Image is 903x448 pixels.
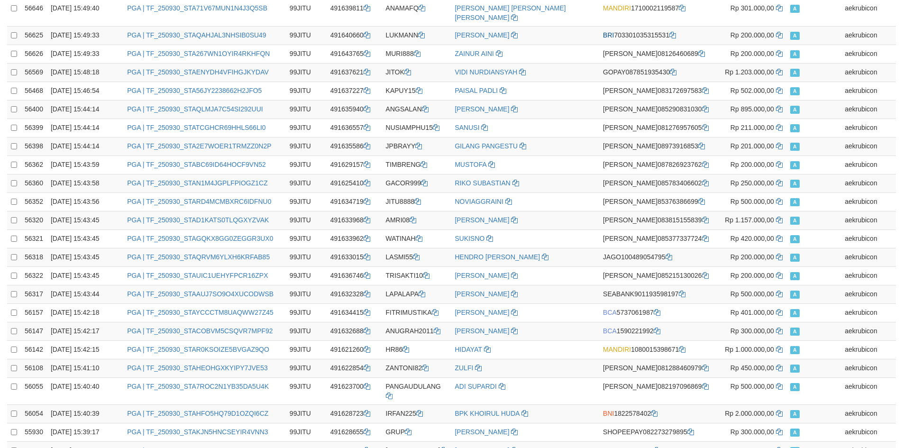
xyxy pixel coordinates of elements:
a: [PERSON_NAME] [PERSON_NAME] [PERSON_NAME] [455,4,566,21]
td: aekrubicon [841,303,896,322]
td: 56362 [21,155,47,174]
span: Rp 1.157.000,00 [725,216,774,224]
td: [DATE] 15:41:10 [47,359,123,377]
a: PAISAL PADLI [455,87,498,94]
td: 082197096869 [599,377,713,404]
td: [DATE] 15:49:33 [47,45,123,63]
span: Approved - Marked by aekrubicon [790,32,800,40]
td: 99JITU [286,26,327,45]
td: aekrubicon [841,63,896,82]
span: Rp 201.000,00 [730,142,774,150]
td: JPBRAYY [382,137,451,155]
span: Approved - Marked by aekrubicon [790,272,800,280]
span: Rp 1.000.000,00 [725,346,774,353]
td: 491636557 [327,119,382,137]
td: 085377337724 [599,229,713,248]
span: [PERSON_NAME] [603,383,657,390]
td: 491629157 [327,155,382,174]
td: aekrubicon [841,404,896,423]
td: aekrubicon [841,340,896,359]
span: SHOPEEPAY [603,428,643,436]
a: PGA | TF_250930_STAUIC1UEHYFPCR16ZPX [127,272,268,279]
span: Approved - Marked by aekrubicon [790,291,800,299]
span: Approved - Marked by aekrubicon [790,429,800,437]
span: Rp 250.000,00 [730,179,774,187]
td: 1080015398671 [599,340,713,359]
td: aekrubicon [841,359,896,377]
td: [DATE] 15:42:15 [47,340,123,359]
td: [DATE] 15:42:17 [47,322,123,340]
td: aekrubicon [841,322,896,340]
span: Approved - Marked by aekrubicon [790,365,800,373]
span: [PERSON_NAME] [603,364,657,372]
td: 083815155839 [599,211,713,229]
a: PGA | TF_250930_STAD1KATS0TLQGXYZVAK [127,216,269,224]
td: [DATE] 15:43:44 [47,285,123,303]
td: 56317 [21,285,47,303]
span: [PERSON_NAME] [603,161,657,168]
td: aekrubicon [841,137,896,155]
span: Approved - Marked by aekrubicon [790,328,800,336]
span: GOPAY [603,68,626,76]
td: JITU8888 [382,192,451,211]
a: RIKO SUBASTIAN [455,179,510,187]
td: [DATE] 15:43:58 [47,174,123,192]
td: 56054 [21,404,47,423]
a: [PERSON_NAME] [455,272,509,279]
td: 56320 [21,211,47,229]
td: [DATE] 15:44:14 [47,100,123,119]
td: aekrubicon [841,423,896,441]
span: Rp 500.000,00 [730,383,774,390]
td: 99JITU [286,119,327,137]
td: 56352 [21,192,47,211]
span: [PERSON_NAME] [603,235,657,242]
td: 085783406602 [599,174,713,192]
td: [DATE] 15:42:18 [47,303,123,322]
a: [PERSON_NAME] [455,216,509,224]
a: PGA | TF_250930_STAKJN5HNCSEYIR4VNN3 [127,428,268,436]
td: 99JITU [286,155,327,174]
span: Approved - Marked by aekrubicon [790,106,800,114]
span: Rp 301.000,00 [730,4,774,12]
span: Approved - Marked by aekrubicon [790,124,800,132]
td: 491628723 [327,404,382,423]
td: 100489054795 [599,248,713,266]
td: 99JITU [286,248,327,266]
span: Approved - Marked by aekrubicon [790,69,800,77]
a: PGA | TF_250930_STA71V67MUN1N4J3Q5SB [127,4,267,12]
td: 491628655 [327,423,382,441]
td: LUKMANN [382,26,451,45]
td: aekrubicon [841,119,896,137]
td: 491623700 [327,377,382,404]
td: PANGAUDULANG [382,377,451,404]
a: [PERSON_NAME] [455,31,509,39]
a: [PERSON_NAME] [455,428,509,436]
td: 56399 [21,119,47,137]
a: PGA | TF_250930_STAR0KSOIZE5BVGAZ9QO [127,346,269,353]
td: [DATE] 15:48:18 [47,63,123,82]
td: 491632688 [327,322,382,340]
td: [DATE] 15:39:17 [47,423,123,441]
td: LASMI55 [382,248,451,266]
span: Approved - Marked by aekrubicon [790,254,800,262]
td: 99JITU [286,340,327,359]
td: aekrubicon [841,248,896,266]
td: 56157 [21,303,47,322]
a: HENDRO [PERSON_NAME] [455,253,540,261]
a: [PERSON_NAME] [455,327,509,335]
span: Approved - Marked by aekrubicon [790,346,800,354]
span: [PERSON_NAME] [603,142,657,150]
span: Approved - Marked by aekrubicon [790,410,800,418]
span: Approved - Marked by aekrubicon [790,161,800,169]
a: PGA | TF_250930_STAQRVM6YLXH6KRFAB85 [127,253,270,261]
span: Rp 450.000,00 [730,364,774,372]
a: NOVIAGGRAINI [455,198,503,205]
td: 491625410 [327,174,382,192]
td: 08973916853 [599,137,713,155]
span: [PERSON_NAME] [603,105,657,113]
td: 99JITU [286,377,327,404]
span: [PERSON_NAME] [603,87,657,94]
td: 56108 [21,359,47,377]
td: 491633968 [327,211,382,229]
td: 1822578402 [599,404,713,423]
